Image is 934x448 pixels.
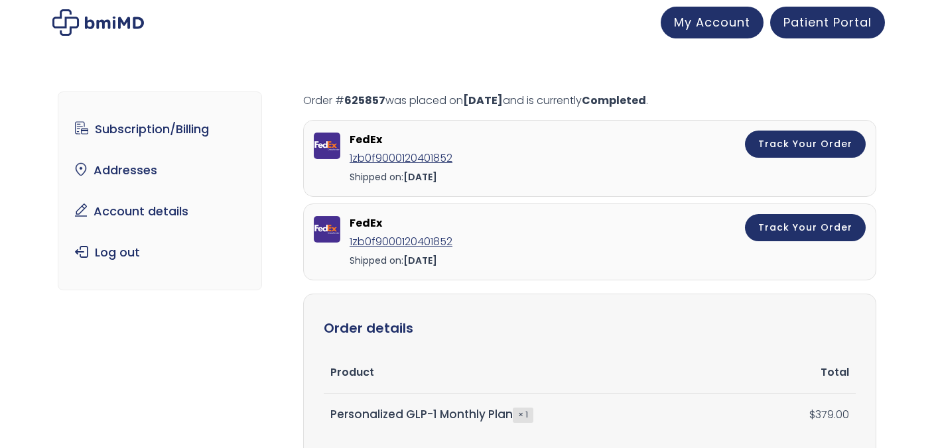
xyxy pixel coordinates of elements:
a: My Account [661,7,764,38]
a: 1zb0f9000120401852 [350,150,452,166]
mark: Completed [582,93,646,108]
strong: [DATE] [403,254,437,267]
p: Order # was placed on and is currently . [303,91,876,110]
a: 1zb0f9000120401852 [350,234,452,249]
span: Patient Portal [783,14,872,30]
a: Log out [68,239,252,266]
a: Track Your Order [745,131,866,158]
mark: 625857 [344,93,385,108]
mark: [DATE] [463,93,503,108]
span: My Account [674,14,750,30]
strong: FedEx [350,131,595,149]
a: Account details [68,197,252,225]
a: Track Your Order [745,214,866,241]
img: fedex.png [314,216,340,243]
bdi: 379.00 [809,407,849,422]
a: Addresses [68,156,252,184]
nav: Account pages [58,91,263,290]
img: fedex.png [314,133,340,159]
strong: [DATE] [403,170,437,184]
img: My account [52,9,144,36]
h2: Order details [324,314,856,342]
strong: FedEx [350,214,595,233]
div: Shipped on: [350,168,598,186]
strong: × 1 [513,408,533,422]
div: Shipped on: [350,251,598,270]
th: Product [324,352,685,394]
a: Subscription/Billing [68,115,252,143]
span: $ [809,407,815,422]
td: Personalized GLP-1 Monthly Plan [324,394,685,436]
a: Patient Portal [770,7,885,38]
th: Total [685,352,856,394]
